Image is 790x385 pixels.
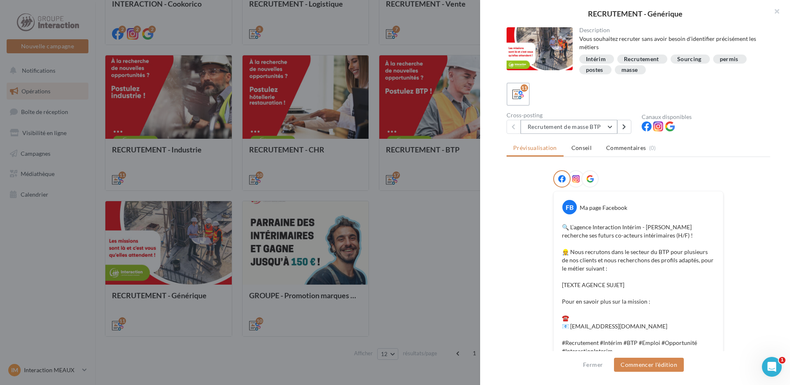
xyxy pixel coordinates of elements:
div: FB [562,200,577,214]
iframe: Intercom live chat [762,357,782,377]
div: Canaux disponibles [642,114,770,120]
div: Cross-posting [507,112,635,118]
button: Recrutement de masse BTP [521,120,617,134]
span: Conseil [571,144,592,151]
span: (0) [649,145,656,151]
div: Recrutement [624,56,659,62]
div: Ma page Facebook [580,204,627,212]
span: 1 [779,357,785,364]
div: Description [579,27,764,33]
div: RECRUTEMENT - Générique [493,10,777,17]
div: Intérim [586,56,606,62]
div: Vous souhaitez recruter sans avoir besoin d'identifier précisément les métiers [579,35,764,51]
div: masse [621,67,638,73]
p: 🔍 L’agence Interaction Intérim - [PERSON_NAME] recherche ses futurs co-acteurs intérimaires (H/F)... [562,223,715,355]
div: permis [720,56,738,62]
div: 11 [521,84,528,92]
div: Sourcing [677,56,702,62]
button: Commencer l'édition [614,358,684,372]
span: Commentaires [606,144,646,152]
div: postes [586,67,603,73]
button: Fermer [580,360,606,370]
